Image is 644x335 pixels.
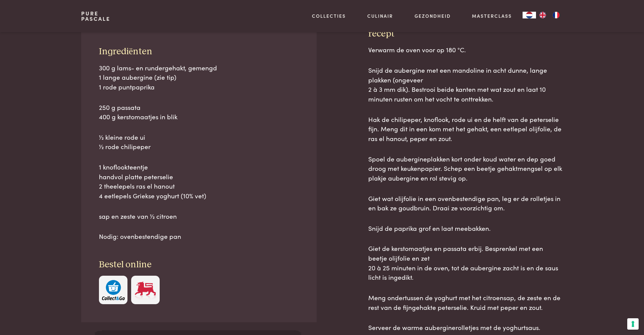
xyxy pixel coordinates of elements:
[368,323,540,332] span: Serveer de warme auberginerolletjes met de yoghurtsaus.
[99,112,177,121] span: 400 g kerstomaatjes in blik
[523,12,563,18] aside: Language selected: Nederlands
[99,181,175,190] span: 2 theelepels ras el hanout
[99,63,217,72] span: 300 g lams- en rundergehakt, gemengd
[99,132,145,141] span: 1⁄2 kleine rode ui
[367,12,393,19] a: Culinair
[415,12,451,19] a: Gezondheid
[99,72,176,81] span: 1 lange aubergine (zie tip)
[99,162,148,171] span: 1 knoflookteentje
[99,82,155,91] span: 1 rode puntpaprika
[134,280,157,300] img: Delhaize
[368,65,547,84] span: Snijd de aubergine met een mandoline in acht dunne, lange plakken (ongeveer
[368,194,560,212] span: Giet wat olijfolie in een ovenbestendige pan, leg er de rolletjes in en bak ze goudbruin. Draai z...
[99,142,151,151] span: 1⁄2 rode chilipeper
[99,47,152,56] span: Ingrediënten
[368,244,543,262] span: Giet de kerstomaatjes en passata erbij. Besprenkel met een beetje olijfolie en zet
[99,191,206,200] span: 4 eetlepels Griekse yoghurt (10% vet)
[312,12,346,19] a: Collecties
[368,84,546,103] span: 2 à 3 mm dik). Bestrooi beide kanten met wat zout en laat 10 minuten rusten om het vocht te ontt...
[368,223,491,232] span: Snijd de paprika grof en laat meebakken.
[99,172,173,181] span: handvol platte peterselie
[99,231,181,241] span: Nodig: ovenbestendige pan
[523,12,536,18] a: NL
[627,318,639,330] button: Uw voorkeuren voor toestemming voor trackingtechnologieën
[549,12,563,18] a: FR
[81,11,110,21] a: PurePascale
[523,12,536,18] div: Language
[368,154,562,182] span: Spoel de aubergineplakken kort onder koud water en dep goed droog met keukenpapier. Schep een bee...
[99,103,141,112] span: 250 g passata
[368,28,563,40] h3: recept
[102,280,125,300] img: c308188babc36a3a401bcb5cb7e020f4d5ab42f7cacd8327e500463a43eeb86c.svg
[368,293,560,312] span: Meng ondertussen de yoghurt met het citroensap, de zeste en de rest van de fijngehakte peterselie...
[536,12,549,18] a: EN
[368,115,561,143] span: Hak de chilipeper, knoflook, rode ui en de helft van de peterselie fijn. Meng dit in een kom met ...
[536,12,563,18] ul: Language list
[368,263,558,282] span: 20 à 25 minuten in de oven, tot de aubergine zacht is en de saus licht is ingedikt.
[99,259,299,271] h3: Bestel online
[472,12,512,19] a: Masterclass
[99,211,177,220] span: sap en zeste van 1⁄2 citroen
[368,45,466,54] span: Verwarm de oven voor op 180 °C.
